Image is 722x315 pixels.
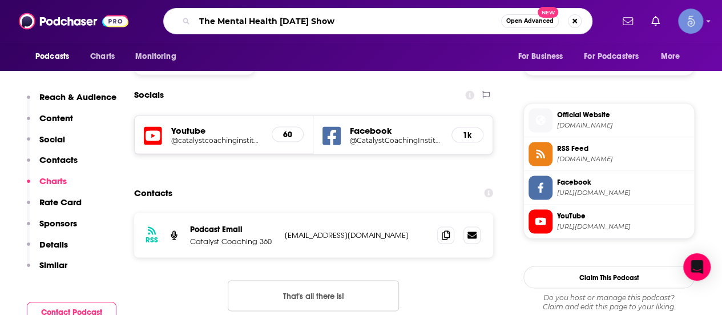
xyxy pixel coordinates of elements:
button: Rate Card [27,197,82,218]
p: Catalyst Coaching 360 [190,236,276,246]
span: More [661,49,680,65]
button: open menu [653,46,695,67]
span: For Podcasters [584,49,639,65]
span: https://www.facebook.com/CatalystCoachingInstitute [557,188,689,197]
button: Sponsors [27,218,77,239]
p: Content [39,113,73,123]
a: Charts [83,46,122,67]
p: Charts [39,176,67,186]
button: Contacts [27,154,78,176]
img: Podchaser - Follow, Share and Rate Podcasts [19,10,128,32]
button: Show profile menu [678,9,703,34]
h5: Facebook [350,125,442,135]
h5: 1k [461,130,474,139]
p: Reach & Audience [39,91,116,102]
button: Similar [27,260,67,281]
span: Official Website [557,109,689,119]
button: Content [27,113,73,134]
p: Similar [39,260,67,270]
a: @CatalystCoachingInstitute [350,135,442,144]
a: Show notifications dropdown [618,11,638,31]
span: Open Advanced [506,18,554,24]
h5: Youtube [171,125,263,135]
h5: 60 [281,129,294,139]
button: Claim This Podcast [523,266,695,288]
span: Charts [90,49,115,65]
h3: RSS [146,235,158,244]
button: open menu [127,46,191,67]
p: Contacts [39,154,78,165]
input: Search podcasts, credits, & more... [195,12,501,30]
span: Logged in as Spiral5-G1 [678,9,703,34]
button: Open AdvancedNew [501,14,559,28]
a: Show notifications dropdown [647,11,664,31]
button: Nothing here. [228,280,399,311]
a: Facebook[URL][DOMAIN_NAME] [529,176,689,200]
span: https://www.youtube.com/@catalystcoachinginstitute3960 [557,222,689,230]
span: CatalystCoachingInstitute.com [557,121,689,129]
button: Charts [27,176,67,197]
p: Details [39,239,68,250]
button: Social [27,134,65,155]
img: User Profile [678,9,703,34]
p: Sponsors [39,218,77,229]
span: Facebook [557,177,689,187]
span: Podcasts [35,49,69,65]
div: Search podcasts, credits, & more... [163,8,592,34]
span: Monitoring [135,49,176,65]
a: Official Website[DOMAIN_NAME] [529,108,689,132]
p: Rate Card [39,197,82,208]
div: Claim and edit this page to your liking. [523,293,695,311]
button: Reach & Audience [27,91,116,113]
button: open menu [510,46,577,67]
p: Podcast Email [190,224,276,234]
h2: Socials [134,84,164,106]
div: Open Intercom Messenger [683,253,711,281]
button: Details [27,239,68,260]
span: feeds.buzzsprout.com [557,154,689,163]
button: open menu [27,46,84,67]
a: @catalystcoachinginstitute3960 [171,135,263,144]
span: Do you host or manage this podcast? [523,293,695,302]
span: RSS Feed [557,143,689,153]
span: New [538,7,558,18]
span: YouTube [557,210,689,221]
span: For Business [518,49,563,65]
p: [EMAIL_ADDRESS][DOMAIN_NAME] [285,230,428,240]
a: RSS Feed[DOMAIN_NAME] [529,142,689,166]
button: open menu [576,46,655,67]
h2: Contacts [134,182,172,204]
p: Social [39,134,65,145]
a: YouTube[URL][DOMAIN_NAME] [529,209,689,233]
